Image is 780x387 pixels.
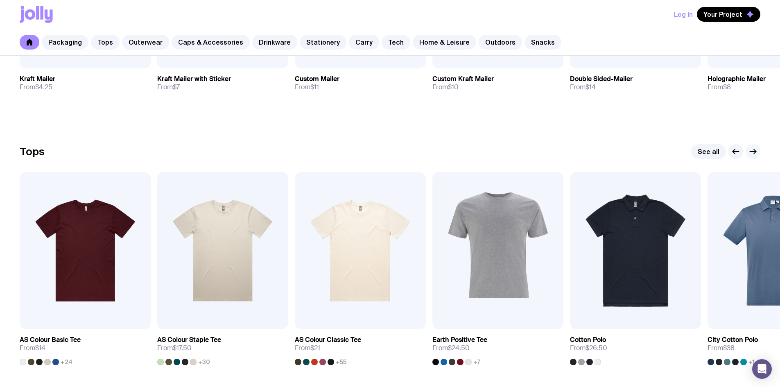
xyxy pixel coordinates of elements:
[61,359,72,365] span: +24
[570,344,607,352] span: From
[20,68,151,98] a: Kraft MailerFrom$4.25
[703,10,742,18] span: Your Project
[748,359,755,365] span: +1
[198,359,210,365] span: +30
[310,83,319,91] span: $11
[586,344,607,352] span: $26.50
[525,35,561,50] a: Snacks
[473,359,480,365] span: +7
[336,359,346,365] span: +55
[310,344,320,352] span: $21
[295,83,319,91] span: From
[157,344,192,352] span: From
[157,336,221,344] h3: AS Colour Staple Tee
[20,336,81,344] h3: AS Colour Basic Tee
[172,35,250,50] a: Caps & Accessories
[35,344,45,352] span: $14
[570,75,633,83] h3: Double Sided-Mailer
[300,35,346,50] a: Stationery
[382,35,410,50] a: Tech
[570,83,596,91] span: From
[697,7,760,22] button: Your Project
[570,336,606,344] h3: Cotton Polo
[157,83,180,91] span: From
[35,83,52,91] span: $4.25
[479,35,522,50] a: Outdoors
[752,359,772,379] div: Open Intercom Messenger
[448,83,459,91] span: $10
[252,35,297,50] a: Drinkware
[20,344,45,352] span: From
[173,83,180,91] span: $7
[570,329,701,365] a: Cotton PoloFrom$26.50
[448,344,470,352] span: $24.50
[295,329,426,365] a: AS Colour Classic TeeFrom$21+55
[173,344,192,352] span: $17.50
[122,35,169,50] a: Outerwear
[20,83,52,91] span: From
[157,68,288,98] a: Kraft Mailer with StickerFrom$7
[586,83,596,91] span: $14
[570,68,701,98] a: Double Sided-MailerFrom$14
[708,83,731,91] span: From
[91,35,120,50] a: Tops
[691,144,726,159] a: See all
[295,75,339,83] h3: Custom Mailer
[723,83,731,91] span: $8
[432,68,563,98] a: Custom Kraft MailerFrom$10
[349,35,379,50] a: Carry
[295,336,361,344] h3: AS Colour Classic Tee
[42,35,88,50] a: Packaging
[20,329,151,365] a: AS Colour Basic TeeFrom$14+24
[674,7,693,22] button: Log In
[413,35,476,50] a: Home & Leisure
[708,75,766,83] h3: Holographic Mailer
[157,329,288,365] a: AS Colour Staple TeeFrom$17.50+30
[157,75,231,83] h3: Kraft Mailer with Sticker
[432,329,563,365] a: Earth Positive TeeFrom$24.50+7
[20,75,55,83] h3: Kraft Mailer
[723,344,735,352] span: $38
[432,75,494,83] h3: Custom Kraft Mailer
[708,344,735,352] span: From
[432,344,470,352] span: From
[295,344,320,352] span: From
[20,145,45,158] h2: Tops
[432,83,459,91] span: From
[432,336,487,344] h3: Earth Positive Tee
[708,336,758,344] h3: City Cotton Polo
[295,68,426,98] a: Custom MailerFrom$11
